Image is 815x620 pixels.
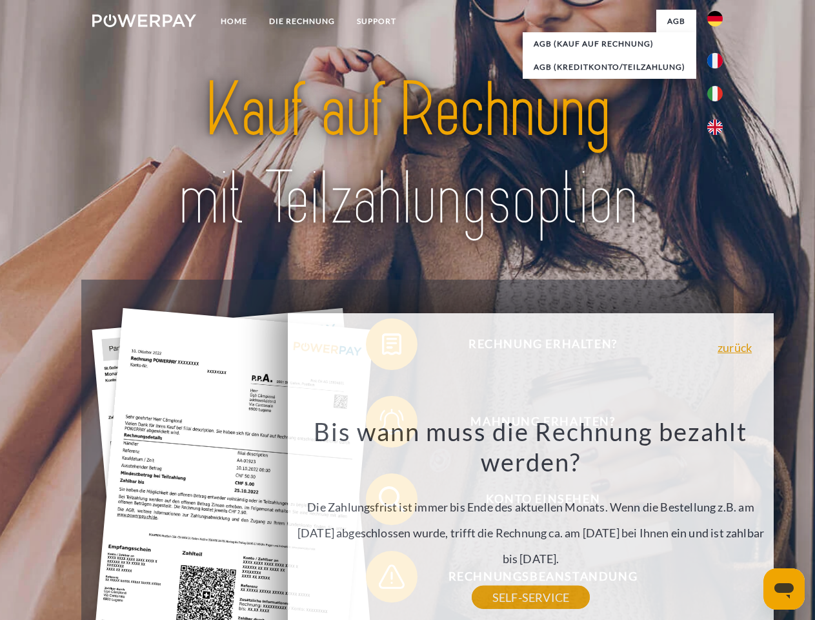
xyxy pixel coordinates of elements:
a: AGB (Kreditkonto/Teilzahlung) [523,56,696,79]
h3: Bis wann muss die Rechnung bezahlt werden? [296,416,767,478]
a: SELF-SERVICE [472,586,590,609]
a: AGB (Kauf auf Rechnung) [523,32,696,56]
div: Die Zahlungsfrist ist immer bis Ende des aktuellen Monats. Wenn die Bestellung z.B. am [DATE] abg... [296,416,767,597]
a: SUPPORT [346,10,407,33]
img: it [707,86,723,101]
img: title-powerpay_de.svg [123,62,692,247]
img: en [707,119,723,135]
a: agb [656,10,696,33]
a: Home [210,10,258,33]
img: de [707,11,723,26]
img: fr [707,53,723,68]
iframe: Schaltfläche zum Öffnen des Messaging-Fensters [763,568,805,610]
img: logo-powerpay-white.svg [92,14,196,27]
a: DIE RECHNUNG [258,10,346,33]
a: zurück [718,342,752,353]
